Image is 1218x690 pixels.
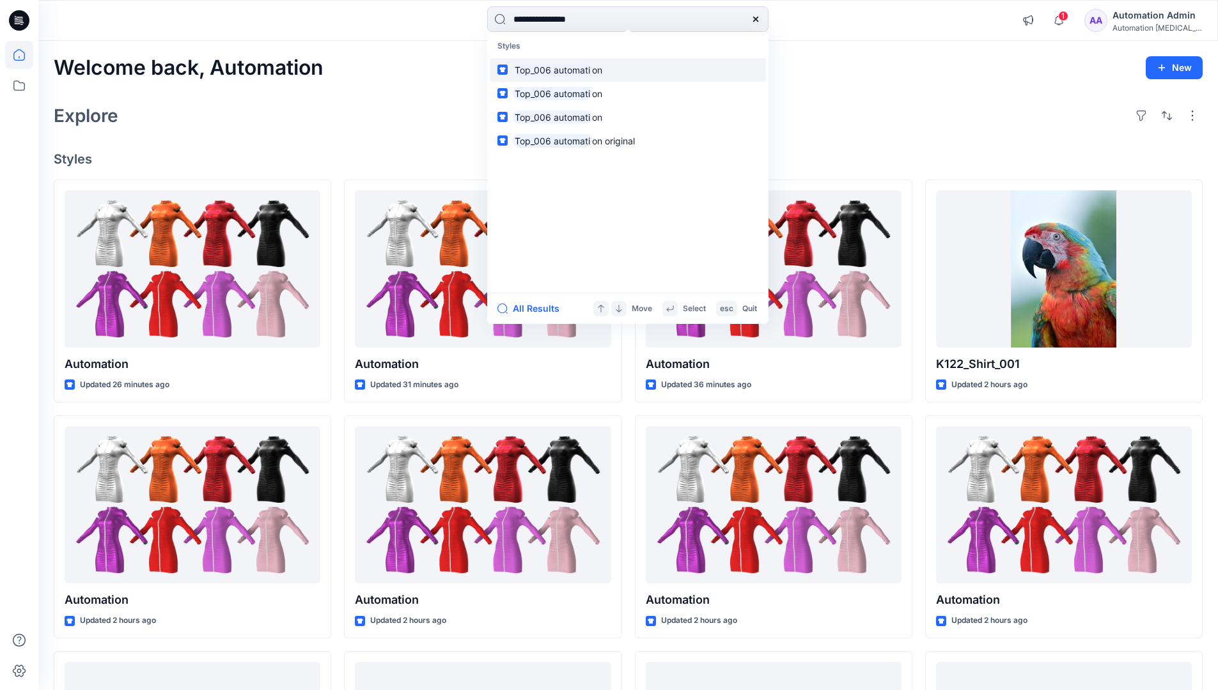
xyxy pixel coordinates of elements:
[1146,56,1203,79] button: New
[936,190,1192,348] a: K122_Shirt_001
[592,88,602,99] span: on
[513,63,592,77] mark: Top_006 automati
[936,355,1192,373] p: K122_Shirt_001
[661,614,737,627] p: Updated 2 hours ago
[497,301,568,316] button: All Results
[683,302,706,316] p: Select
[1058,11,1068,21] span: 1
[661,378,751,392] p: Updated 36 minutes ago
[592,112,602,123] span: on
[646,190,902,348] a: Automation
[65,426,320,584] a: Automation
[370,614,446,627] p: Updated 2 hours ago
[355,426,611,584] a: Automation
[592,65,602,75] span: on
[951,614,1027,627] p: Updated 2 hours ago
[355,190,611,348] a: Automation
[632,302,652,316] p: Move
[54,151,1203,167] h4: Styles
[80,378,169,392] p: Updated 26 minutes ago
[646,355,902,373] p: Automation
[65,355,320,373] p: Automation
[490,82,766,105] a: Top_006 automation
[490,34,766,58] p: Styles
[490,105,766,129] a: Top_006 automation
[936,426,1192,584] a: Automation
[370,378,458,392] p: Updated 31 minutes ago
[592,135,635,146] span: on original
[936,591,1192,609] p: Automation
[490,129,766,153] a: Top_006 automation original
[513,134,592,148] mark: Top_006 automati
[513,86,592,101] mark: Top_006 automati
[951,378,1027,392] p: Updated 2 hours ago
[54,56,324,80] h2: Welcome back, Automation
[1113,8,1202,23] div: Automation Admin
[720,302,733,316] p: esc
[490,58,766,82] a: Top_006 automation
[513,110,592,125] mark: Top_006 automati
[65,591,320,609] p: Automation
[65,190,320,348] a: Automation
[646,426,902,584] a: Automation
[355,355,611,373] p: Automation
[1084,9,1107,32] div: AA
[80,614,156,627] p: Updated 2 hours ago
[1113,23,1202,33] div: Automation [MEDICAL_DATA]...
[355,591,611,609] p: Automation
[742,302,757,316] p: Quit
[54,105,118,126] h2: Explore
[646,591,902,609] p: Automation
